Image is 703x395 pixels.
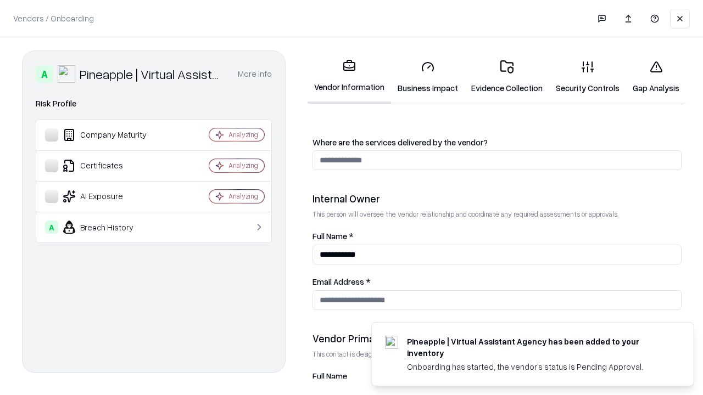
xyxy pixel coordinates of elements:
label: Email Address * [313,278,682,286]
a: Gap Analysis [626,52,686,103]
img: trypineapple.com [385,336,398,349]
a: Vendor Information [308,50,391,104]
div: A [36,65,53,83]
div: Pineapple | Virtual Assistant Agency has been added to your inventory [407,336,667,359]
div: Analyzing [228,130,258,139]
div: Pineapple | Virtual Assistant Agency [80,65,225,83]
div: Analyzing [228,191,258,201]
img: Pineapple | Virtual Assistant Agency [58,65,75,83]
p: This contact is designated to receive the assessment request from Shift [313,349,682,359]
div: Internal Owner [313,192,682,205]
div: Vendor Primary Contact [313,332,682,345]
div: Certificates [45,159,176,172]
label: Full Name [313,372,682,380]
a: Security Controls [549,52,626,103]
div: Breach History [45,221,176,234]
div: Company Maturity [45,128,176,142]
div: AI Exposure [45,190,176,203]
div: Onboarding has started, the vendor's status is Pending Approval. [407,361,667,373]
a: Evidence Collection [465,52,549,103]
button: More info [238,64,272,84]
div: Risk Profile [36,97,272,110]
div: Analyzing [228,161,258,170]
a: Business Impact [391,52,465,103]
p: Vendors / Onboarding [13,13,94,24]
label: Full Name * [313,232,682,240]
label: Where are the services delivered by the vendor? [313,138,682,146]
p: This person will oversee the vendor relationship and coordinate any required assessments or appro... [313,210,682,219]
div: A [45,221,58,234]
